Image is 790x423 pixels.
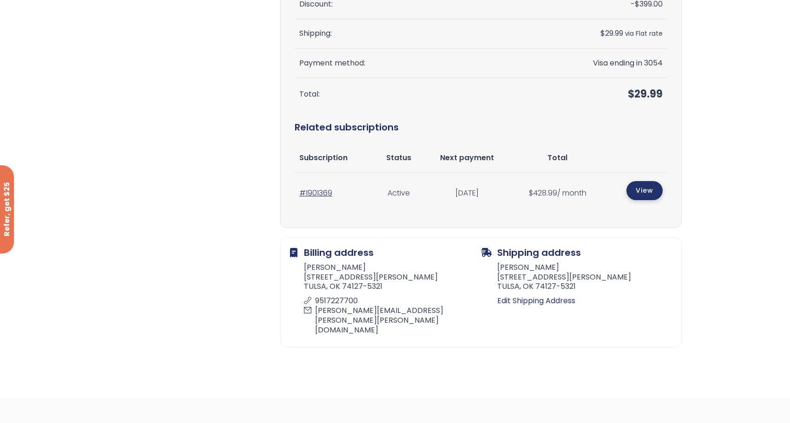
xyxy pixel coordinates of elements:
a: #1901369 [299,188,332,198]
span: 428.99 [529,188,557,198]
span: Total [547,152,567,163]
span: 29.99 [600,28,623,39]
small: via Flat rate [625,29,663,38]
a: Edit Shipping Address [497,294,672,307]
a: View [626,181,663,200]
span: 29.99 [628,87,663,101]
address: [PERSON_NAME] [STREET_ADDRESS][PERSON_NAME] TULSA, OK 74127-5321 [481,263,672,294]
td: [DATE] [423,173,511,213]
span: Subscription [299,152,348,163]
h2: Related subscriptions [295,111,667,143]
td: Active [375,173,423,213]
td: Visa ending in 3054 [535,49,668,78]
span: $ [529,188,533,198]
span: $ [600,28,605,39]
p: [PERSON_NAME][EMAIL_ADDRESS][PERSON_NAME][PERSON_NAME][DOMAIN_NAME] [304,306,475,335]
th: Payment method: [295,49,535,78]
h2: Shipping address [481,247,672,258]
h2: Billing address [290,247,481,258]
address: [PERSON_NAME] [STREET_ADDRESS][PERSON_NAME] TULSA, OK 74127-5321 [290,263,481,338]
p: 9517227700 [304,296,475,306]
span: $ [628,87,634,101]
td: / month [511,173,604,213]
th: Total: [295,78,535,111]
span: Status [386,152,411,163]
th: Shipping: [295,19,535,48]
span: Next payment [440,152,494,163]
